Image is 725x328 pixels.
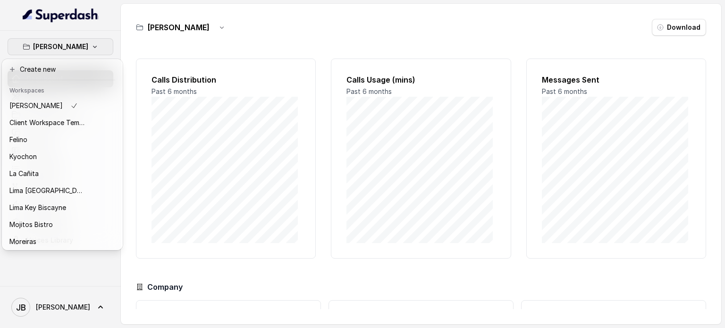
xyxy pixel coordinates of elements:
div: [PERSON_NAME] [2,59,123,250]
p: Lima [GEOGRAPHIC_DATA] [9,185,85,196]
p: La Cañita [9,168,39,179]
p: [PERSON_NAME] [9,100,63,111]
p: Moreiras [9,236,36,247]
p: Mojitos Bistro [9,219,53,230]
p: Felino [9,134,27,145]
p: Lima Key Biscayne [9,202,66,213]
p: Kyochon [9,151,37,162]
button: Create new [4,61,121,78]
p: [PERSON_NAME] [33,41,88,52]
p: Client Workspace Template [9,117,85,128]
header: Workspaces [4,82,121,97]
button: [PERSON_NAME] [8,38,113,55]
